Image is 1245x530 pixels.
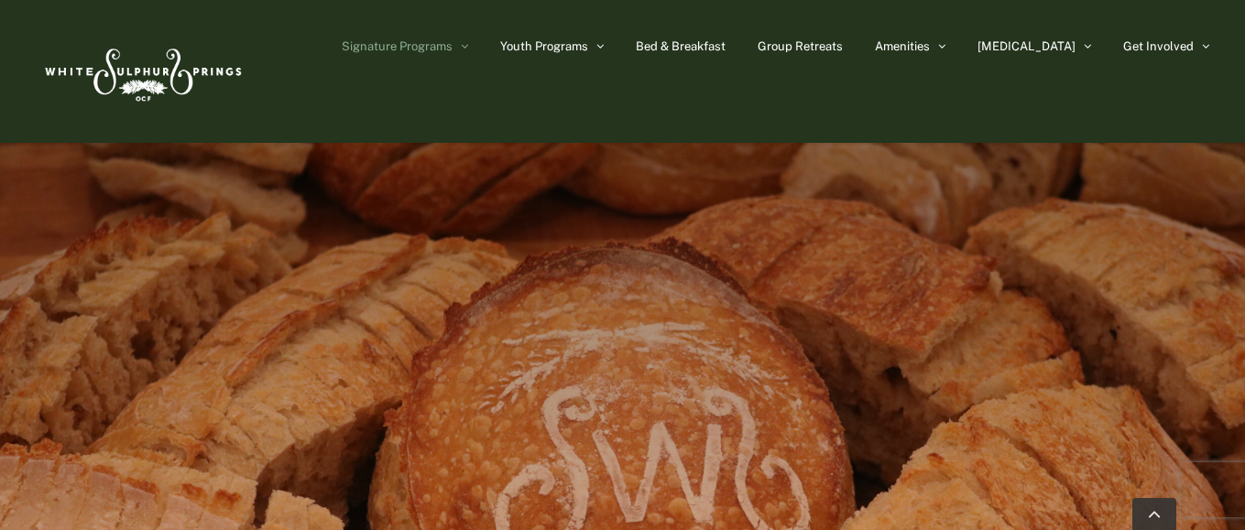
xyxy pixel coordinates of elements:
[875,40,930,52] span: Amenities
[1123,40,1194,52] span: Get Involved
[37,28,247,114] img: White Sulphur Springs Logo
[977,40,1076,52] span: [MEDICAL_DATA]
[342,40,453,52] span: Signature Programs
[758,40,843,52] span: Group Retreats
[636,40,726,52] span: Bed & Breakfast
[500,40,588,52] span: Youth Programs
